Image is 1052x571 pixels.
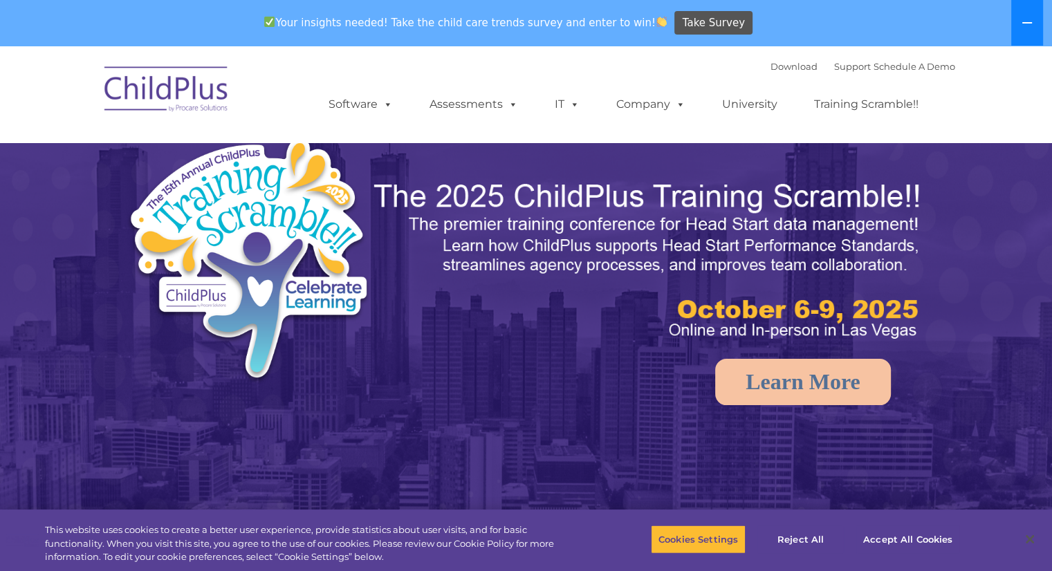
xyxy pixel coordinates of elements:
[770,61,818,72] a: Download
[874,61,955,72] a: Schedule A Demo
[757,525,844,554] button: Reject All
[192,148,251,158] span: Phone number
[856,525,960,554] button: Accept All Cookies
[541,91,593,118] a: IT
[715,359,891,405] a: Learn More
[683,11,745,35] span: Take Survey
[834,61,871,72] a: Support
[651,525,746,554] button: Cookies Settings
[708,91,791,118] a: University
[98,57,236,126] img: ChildPlus by Procare Solutions
[192,91,234,102] span: Last name
[264,17,275,27] img: ✅
[416,91,532,118] a: Assessments
[45,523,579,564] div: This website uses cookies to create a better user experience, provide statistics about user visit...
[770,61,955,72] font: |
[656,17,667,27] img: 👏
[800,91,932,118] a: Training Scramble!!
[602,91,699,118] a: Company
[259,9,673,36] span: Your insights needed! Take the child care trends survey and enter to win!
[674,11,753,35] a: Take Survey
[315,91,407,118] a: Software
[1015,524,1045,554] button: Close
